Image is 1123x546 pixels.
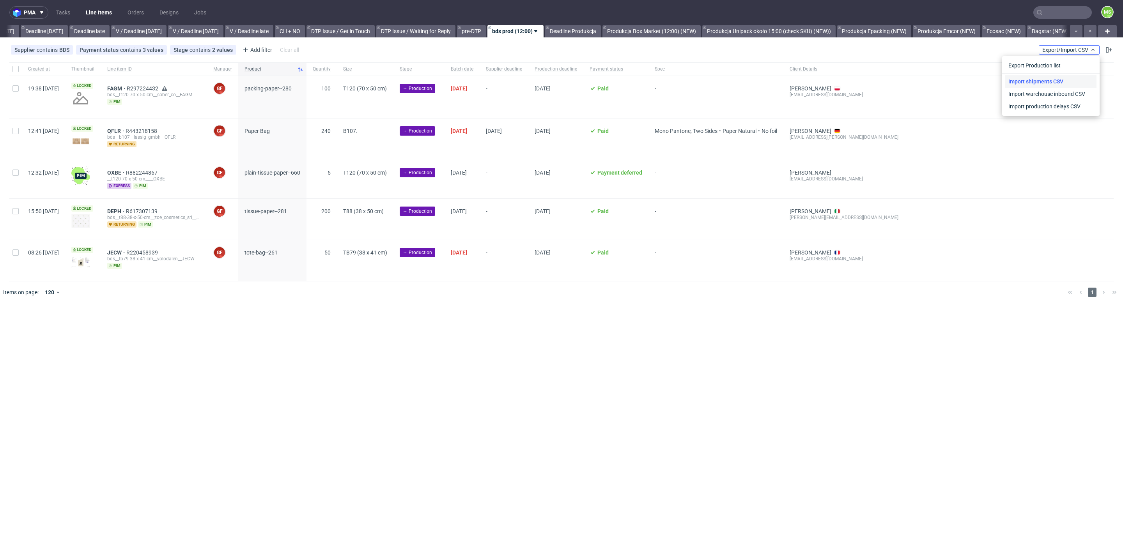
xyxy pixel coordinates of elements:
a: DTP Issue / Waiting for Reply [376,25,455,37]
span: Payment deferred [597,170,642,176]
span: - [486,85,522,109]
span: B107. [343,128,358,134]
span: [DATE] [451,170,467,176]
span: pim [138,221,153,228]
img: logo [13,8,24,17]
span: [DATE] [535,208,551,214]
span: 5 [328,170,331,176]
img: wHgJFi1I6lmhQAAAABJRU5ErkJggg== [71,166,90,185]
span: Locked [71,205,93,212]
span: - [655,208,777,230]
a: R617307139 [126,208,159,214]
span: Locked [71,83,93,89]
div: bds__b107__lassig_gmbh__QFLR [107,134,201,140]
div: Clear all [278,44,301,55]
span: Quantity [313,66,331,72]
div: 3 values [143,47,163,53]
span: → Production [403,208,432,215]
span: Client Details [790,66,898,72]
a: Deadline Produkcja [545,25,601,37]
span: Supplier deadline [486,66,522,72]
div: [EMAIL_ADDRESS][PERSON_NAME][DOMAIN_NAME] [790,134,898,140]
a: CH + NO [275,25,305,37]
span: 12:32 [DATE] [28,170,59,176]
div: [EMAIL_ADDRESS][DOMAIN_NAME] [790,256,898,262]
span: Locked [71,247,93,253]
img: version_two_editor_design [71,214,90,228]
span: express [107,183,131,189]
span: Product [244,66,294,72]
figcaption: GF [214,83,225,94]
span: contains [190,47,212,53]
span: [DATE] [451,208,467,214]
span: Batch date [451,66,473,72]
span: tissue-paper--281 [244,208,287,214]
span: TB79 (38 x 41 cm) [343,249,387,256]
span: contains [37,47,59,53]
span: 15:50 [DATE] [28,208,59,214]
a: QFLR [107,128,126,134]
a: Produkcja Unipack około 15:00 (check SKU) (NEW)) [702,25,836,37]
a: R297224432 [127,85,160,92]
span: T120 (70 x 50 cm) [343,85,387,92]
span: Export/Import CSV [1042,47,1096,53]
span: tote-bag--261 [244,249,278,256]
a: DTP Issue / Get in Touch [306,25,375,37]
span: [DATE] [535,85,551,92]
span: Mono Pantone, Two Sides [655,128,717,134]
div: bds__t88-38-x-50-cm__zoe_cosmetics_srl__DEPH [107,214,201,221]
span: R220458939 [126,249,159,256]
span: pim [133,183,148,189]
span: Supplier [14,47,37,53]
img: data [71,134,90,147]
span: → Production [403,85,432,92]
span: [DATE] [486,128,502,134]
a: R443218158 [126,128,159,134]
a: Line Items [81,6,117,19]
span: [DATE] [451,249,467,256]
span: plain-tissue-paper--660 [244,170,300,176]
span: Paper Bag [244,128,270,134]
a: JECW [107,249,126,256]
a: [PERSON_NAME] [790,128,831,134]
span: - [486,208,522,230]
a: Ecosac (NEW) [982,25,1026,37]
span: - [655,85,777,109]
span: packing-paper--280 [244,85,292,92]
a: Produkcja Epacking (NEW) [837,25,911,37]
span: [DATE] [451,128,467,134]
a: Jobs [190,6,211,19]
a: DEPH [107,208,126,214]
span: Size [343,66,387,72]
span: R882244867 [126,170,159,176]
span: Stage [174,47,190,53]
a: Import production delays CSV [1005,100,1096,113]
span: → Production [403,169,432,176]
span: - [486,170,522,189]
div: Add filter [239,44,274,56]
div: [PERSON_NAME][EMAIL_ADDRESS][DOMAIN_NAME] [790,214,898,221]
span: Payment status [590,66,642,72]
span: contains [120,47,143,53]
span: 100 [321,85,331,92]
a: Tasks [51,6,75,19]
figcaption: MS [1102,7,1113,18]
a: Deadline late [69,25,110,37]
span: Spec [655,66,777,72]
span: Paid [597,85,609,92]
span: → Production [403,127,432,134]
span: • [756,128,762,134]
div: 2 values [212,47,233,53]
span: pim [107,263,122,269]
span: 08:26 [DATE] [28,249,59,256]
span: No foil [762,128,777,134]
a: V / Deadline late [225,25,273,37]
span: - [486,249,522,272]
figcaption: GF [214,247,225,258]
